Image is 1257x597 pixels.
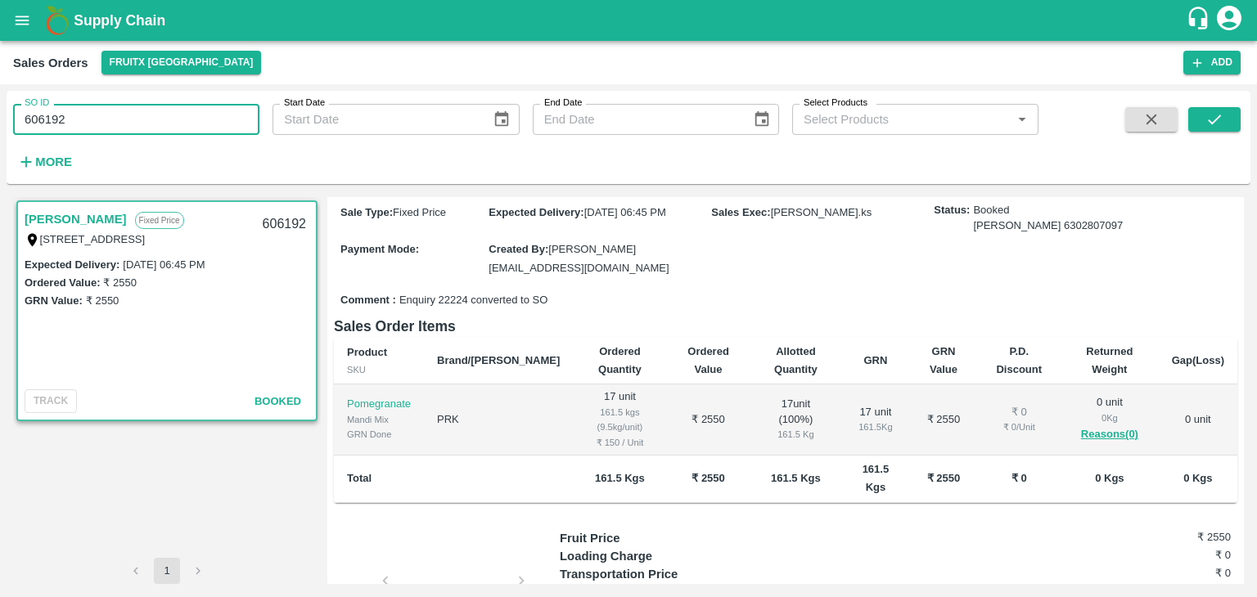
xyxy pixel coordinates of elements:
[1074,425,1146,444] button: Reasons(0)
[13,148,76,176] button: More
[74,9,1186,32] a: Supply Chain
[25,276,100,289] label: Ordered Value:
[598,345,642,375] b: Ordered Quantity
[595,472,645,484] b: 161.5 Kgs
[86,294,119,307] label: ₹ 2550
[41,4,74,37] img: logo
[347,397,411,412] p: Pomegranate
[40,233,146,245] label: [STREET_ADDRESS]
[927,472,961,484] b: ₹ 2550
[35,155,72,168] strong: More
[1119,529,1231,545] h6: ₹ 2550
[746,104,777,135] button: Choose date
[711,206,770,218] label: Sales Exec :
[1095,472,1124,484] b: 0 Kgs
[74,12,165,29] b: Supply Chain
[489,206,583,218] label: Expected Delivery :
[101,51,262,74] button: Select DC
[347,427,411,442] div: GRN Done
[586,435,653,450] div: ₹ 150 / Unit
[393,206,446,218] span: Fixed Price
[910,384,978,456] td: ₹ 2550
[854,420,896,434] div: 161.5 Kg
[1183,472,1212,484] b: 0 Kgs
[1186,6,1214,35] div: customer-support
[334,315,1237,338] h6: Sales Order Items
[135,212,184,229] p: Fixed Price
[424,384,573,456] td: PRK
[437,354,560,366] b: Brand/[PERSON_NAME]
[854,405,896,435] div: 17 unit
[764,427,829,442] div: 161.5 Kg
[804,97,867,110] label: Select Products
[340,243,419,255] label: Payment Mode :
[774,345,818,375] b: Allotted Quantity
[934,203,970,218] label: Status:
[25,209,127,230] a: [PERSON_NAME]
[1214,3,1244,38] div: account of current user
[990,405,1047,420] div: ₹ 0
[1119,547,1231,563] h6: ₹ 0
[347,346,387,358] b: Product
[1119,565,1231,581] h6: ₹ 0
[863,463,890,493] b: 161.5 Kgs
[1074,411,1146,425] div: 0 Kg
[273,104,480,135] input: Start Date
[486,104,517,135] button: Choose date
[13,52,88,74] div: Sales Orders
[489,243,548,255] label: Created By :
[120,558,214,584] nav: pagination navigation
[1183,51,1241,74] button: Add
[340,206,393,218] label: Sale Type :
[560,529,728,547] p: Fruit Price
[347,412,411,427] div: Mandi Mix
[1086,345,1133,375] b: Returned Weight
[996,345,1042,375] b: P.D. Discount
[990,420,1047,434] div: ₹ 0 / Unit
[771,206,872,218] span: [PERSON_NAME].ks
[489,243,669,273] span: [PERSON_NAME][EMAIL_ADDRESS][DOMAIN_NAME]
[347,472,372,484] b: Total
[930,345,957,375] b: GRN Value
[253,205,316,244] div: 606192
[1172,354,1224,366] b: Gap(Loss)
[255,395,301,407] span: Booked
[1011,472,1027,484] b: ₹ 0
[544,97,582,110] label: End Date
[692,472,725,484] b: ₹ 2550
[25,294,83,307] label: GRN Value:
[103,276,137,289] label: ₹ 2550
[573,384,666,456] td: 17 unit
[1011,109,1033,130] button: Open
[667,384,750,456] td: ₹ 2550
[797,109,1007,130] input: Select Products
[284,97,325,110] label: Start Date
[586,405,653,435] div: 161.5 kgs (9.5kg/unit)
[340,293,396,308] label: Comment :
[154,558,180,584] button: page 1
[399,293,547,308] span: Enquiry 22224 converted to SO
[771,472,821,484] b: 161.5 Kgs
[560,547,728,565] p: Loading Charge
[533,104,740,135] input: End Date
[560,565,728,583] p: Transportation Price
[863,354,887,366] b: GRN
[764,397,829,442] div: 17 unit ( 100 %)
[1159,384,1237,456] td: 0 unit
[123,258,205,271] label: [DATE] 06:45 PM
[1074,395,1146,444] div: 0 unit
[25,258,119,271] label: Expected Delivery :
[973,218,1123,234] div: [PERSON_NAME] 6302807097
[25,97,49,110] label: SO ID
[13,104,259,135] input: Enter SO ID
[973,203,1123,233] span: Booked
[687,345,729,375] b: Ordered Value
[347,362,411,377] div: SKU
[584,206,666,218] span: [DATE] 06:45 PM
[3,2,41,39] button: open drawer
